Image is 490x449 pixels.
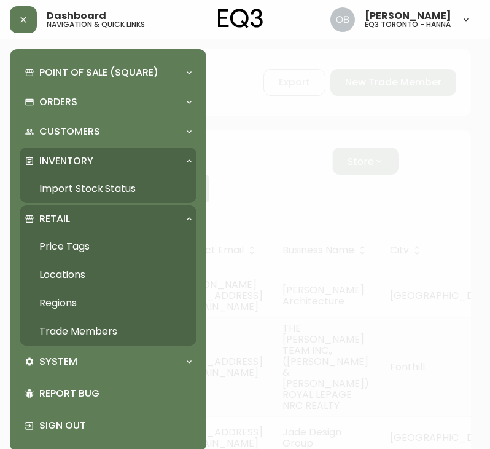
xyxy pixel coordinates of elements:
[20,89,196,116] div: Orders
[20,148,196,175] div: Inventory
[39,125,100,138] p: Customers
[47,11,106,21] span: Dashboard
[20,118,196,145] div: Customers
[39,66,158,79] p: Point of Sale (Square)
[20,317,196,346] a: Trade Members
[20,378,196,410] div: Report Bug
[20,289,196,317] a: Regions
[39,154,93,168] p: Inventory
[20,410,196,442] div: Sign Out
[39,212,70,226] p: Retail
[39,355,77,368] p: System
[365,21,451,28] h5: eq3 toronto - hanna
[20,175,196,203] a: Import Stock Status
[330,7,355,32] img: 8e0065c524da89c5c924d5ed86cfe468
[39,387,192,400] p: Report Bug
[20,348,196,375] div: System
[365,11,451,21] span: [PERSON_NAME]
[218,9,263,28] img: logo
[20,261,196,289] a: Locations
[39,95,77,109] p: Orders
[47,21,145,28] h5: navigation & quick links
[20,232,196,261] a: Price Tags
[20,205,196,232] div: Retail
[39,419,192,432] p: Sign Out
[20,59,196,86] div: Point of Sale (Square)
